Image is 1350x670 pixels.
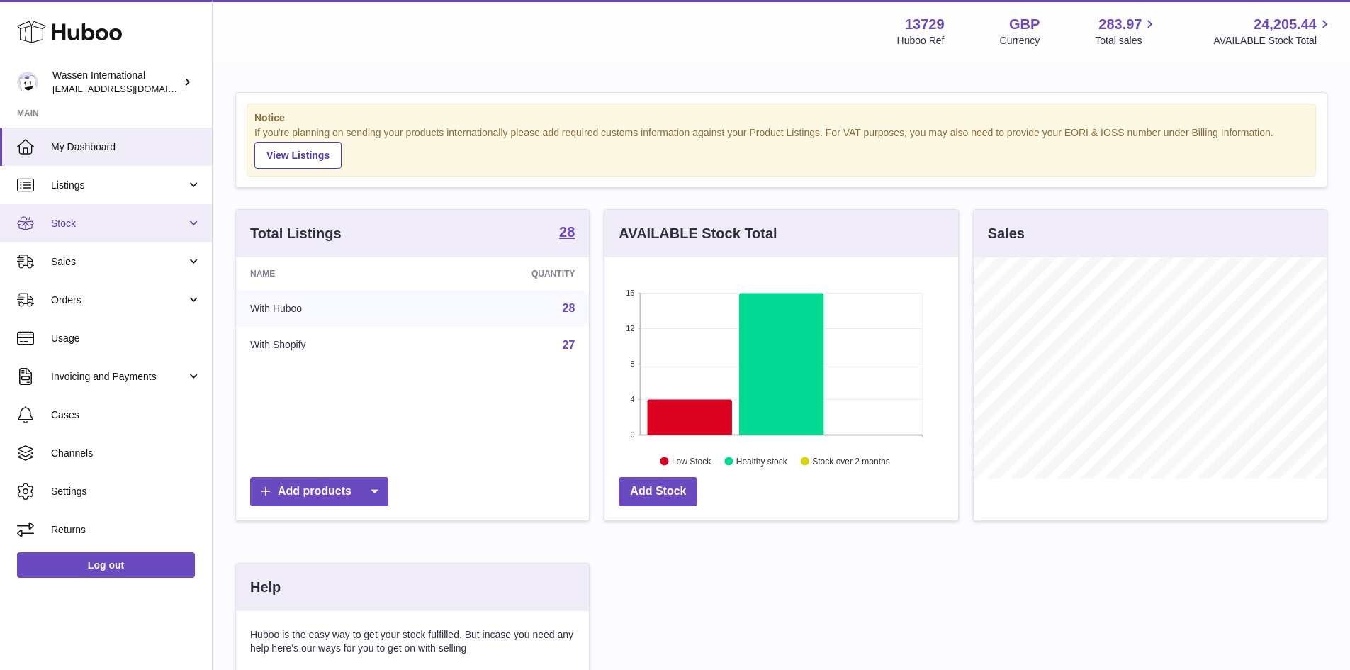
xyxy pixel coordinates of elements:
text: Low Stock [672,456,711,466]
span: Channels [51,447,201,460]
a: 28 [559,225,575,242]
h3: Total Listings [250,224,342,243]
span: Invoicing and Payments [51,370,186,384]
text: Healthy stock [736,456,788,466]
h3: AVAILABLE Stock Total [619,224,777,243]
a: 283.97 Total sales [1095,15,1158,48]
div: Wassen International [52,69,180,96]
span: Cases [51,408,201,422]
a: View Listings [254,142,342,169]
a: Add Stock [619,477,697,506]
h3: Sales [988,224,1025,243]
text: 0 [631,430,635,439]
a: 24,205.44 AVAILABLE Stock Total [1213,15,1333,48]
strong: 13729 [905,15,945,34]
span: Orders [51,294,186,307]
span: Stock [51,217,186,230]
text: 12 [626,324,635,333]
span: Settings [51,485,201,498]
span: Returns [51,523,201,537]
a: 27 [563,339,575,351]
text: Stock over 2 months [813,456,890,466]
a: Add products [250,477,388,506]
text: 16 [626,289,635,297]
a: Log out [17,552,195,578]
span: My Dashboard [51,140,201,154]
a: 28 [563,302,575,314]
p: Huboo is the easy way to get your stock fulfilled. But incase you need any help here's our ways f... [250,628,575,655]
span: Usage [51,332,201,345]
div: If you're planning on sending your products internationally please add required customs informati... [254,126,1308,169]
td: With Shopify [236,327,427,364]
span: 283.97 [1098,15,1142,34]
img: internationalsupplychain@wassen.com [17,72,38,93]
h3: Help [250,578,281,597]
span: 24,205.44 [1254,15,1317,34]
text: 8 [631,359,635,368]
div: Currency [1000,34,1040,48]
span: Listings [51,179,186,192]
th: Name [236,257,427,290]
td: With Huboo [236,290,427,327]
span: AVAILABLE Stock Total [1213,34,1333,48]
span: Sales [51,255,186,269]
th: Quantity [427,257,590,290]
strong: Notice [254,111,1308,125]
strong: 28 [559,225,575,239]
div: Huboo Ref [897,34,945,48]
span: Total sales [1095,34,1158,48]
text: 4 [631,395,635,403]
span: [EMAIL_ADDRESS][DOMAIN_NAME] [52,83,208,94]
strong: GBP [1009,15,1040,34]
